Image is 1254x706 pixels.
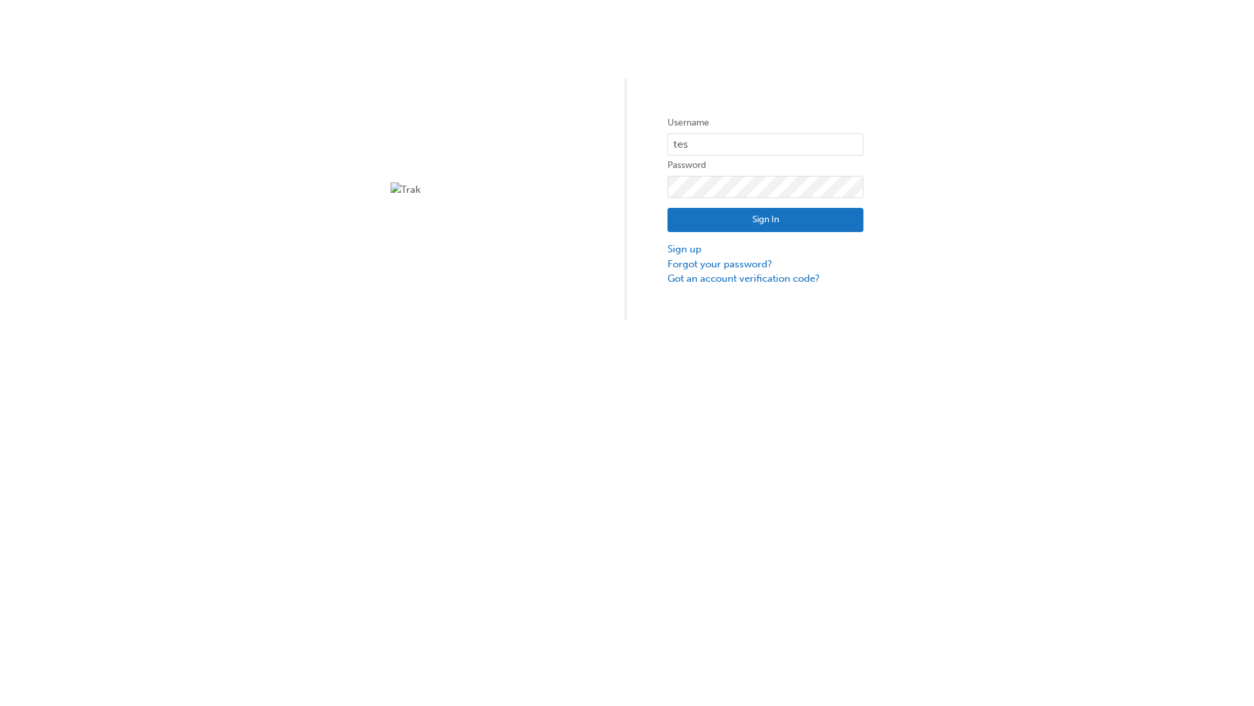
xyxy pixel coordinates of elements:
[667,133,863,156] input: Username
[667,271,863,286] a: Got an account verification code?
[667,115,863,131] label: Username
[667,208,863,233] button: Sign In
[667,257,863,272] a: Forgot your password?
[667,158,863,173] label: Password
[667,242,863,257] a: Sign up
[391,182,587,197] img: Trak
